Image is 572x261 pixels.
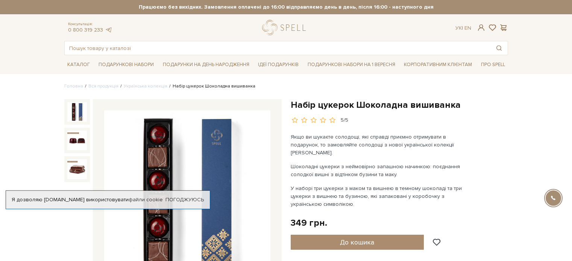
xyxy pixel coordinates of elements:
span: До кошика [340,238,374,246]
a: 0 800 319 233 [68,27,103,33]
span: | [462,25,463,31]
h1: Набір цукерок Шоколадна вишиванка [291,99,508,111]
a: Ідеї подарунків [255,59,302,71]
span: Консультація: [68,22,112,27]
a: Подарунки на День народження [160,59,252,71]
a: Головна [64,83,83,89]
div: Я дозволяю [DOMAIN_NAME] використовувати [6,196,210,203]
input: Пошук товару у каталозі [65,41,490,55]
p: Якщо ви шукаєте солодощі, які справді приємно отримувати в подарунок, то замовляйте солодощі з но... [291,133,467,157]
p: У наборі три цукерки з маком та вишнею в темному шоколаді та три цукерки з вишнею та бузиною, які... [291,184,467,208]
a: En [464,25,471,31]
div: 5/5 [341,117,348,124]
a: Вся продукція [88,83,118,89]
div: 349 грн. [291,217,327,229]
strong: Працюємо без вихідних. Замовлення оплачені до 16:00 відправляємо день в день, після 16:00 - насту... [64,4,508,11]
a: logo [262,20,309,35]
a: Корпоративним клієнтам [401,58,475,71]
a: Подарункові набори [96,59,157,71]
a: файли cookie [129,196,163,203]
a: Українська колекція [124,83,167,89]
button: До кошика [291,235,424,250]
img: Набір цукерок Шоколадна вишиванка [67,102,87,122]
button: Пошук товару у каталозі [490,41,508,55]
a: Погоджуюсь [165,196,204,203]
img: Набір цукерок Шоколадна вишиванка [67,131,87,150]
li: Набір цукерок Шоколадна вишиванка [167,83,255,90]
div: Ук [455,25,471,32]
a: Каталог [64,59,93,71]
a: Подарункові набори на 1 Вересня [305,58,398,71]
a: telegram [105,27,112,33]
img: Набір цукерок Шоколадна вишиванка [67,159,87,179]
a: Про Spell [478,59,508,71]
p: Шоколадні цукерки з неймовірно запашною начинкою: поєднання солодкої вишні з відтінком бузини та ... [291,163,467,178]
